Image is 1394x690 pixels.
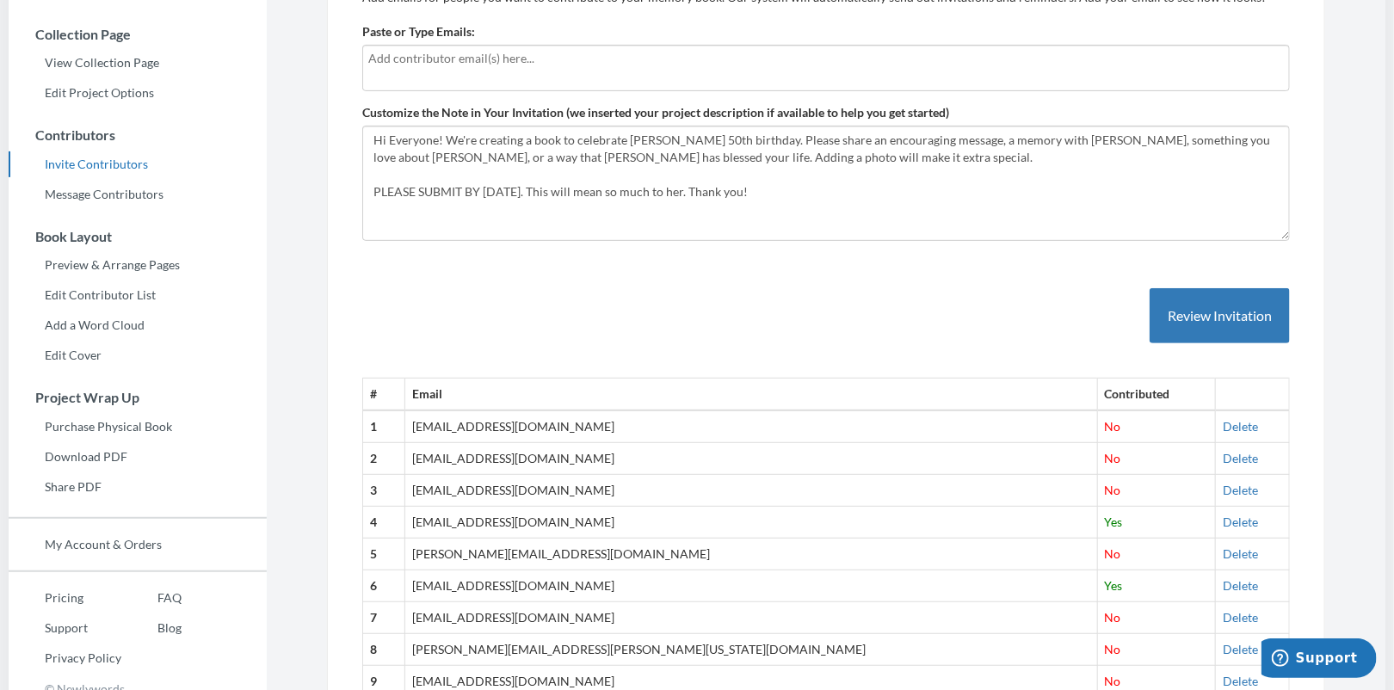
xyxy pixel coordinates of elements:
th: 7 [363,602,405,634]
a: Invite Contributors [9,151,267,177]
h3: Book Layout [9,229,267,244]
a: Delete [1223,514,1258,529]
a: Delete [1223,419,1258,434]
label: Customize the Note in Your Invitation (we inserted your project description if available to help ... [362,104,949,121]
th: 8 [363,634,405,666]
span: No [1105,546,1121,561]
a: Delete [1223,674,1258,688]
a: Edit Cover [9,342,267,368]
span: No [1105,483,1121,497]
td: [EMAIL_ADDRESS][DOMAIN_NAME] [404,443,1097,475]
a: Edit Contributor List [9,282,267,308]
td: [PERSON_NAME][EMAIL_ADDRESS][DOMAIN_NAME] [404,539,1097,570]
td: [EMAIL_ADDRESS][DOMAIN_NAME] [404,475,1097,507]
a: FAQ [121,585,182,611]
th: 3 [363,475,405,507]
span: Yes [1105,578,1123,593]
a: Pricing [9,585,121,611]
input: Add contributor email(s) here... [368,49,1284,68]
a: View Collection Page [9,50,267,76]
a: Blog [121,615,182,641]
th: 6 [363,570,405,602]
textarea: Hi Everyone! We're creating a book to celebrate [PERSON_NAME] 50th birthday. Please share an enco... [362,126,1290,241]
a: Delete [1223,642,1258,656]
td: [EMAIL_ADDRESS][DOMAIN_NAME] [404,602,1097,634]
h3: Collection Page [9,27,267,42]
span: No [1105,610,1121,625]
a: Delete [1223,483,1258,497]
span: No [1105,674,1121,688]
button: Review Invitation [1150,288,1290,344]
th: 4 [363,507,405,539]
th: # [363,379,405,410]
iframe: Opens a widget where you can chat to one of our agents [1261,638,1377,681]
th: 1 [363,410,405,442]
a: Delete [1223,578,1258,593]
h3: Contributors [9,127,267,143]
a: Message Contributors [9,182,267,207]
a: Add a Word Cloud [9,312,267,338]
th: 5 [363,539,405,570]
th: 2 [363,443,405,475]
td: [EMAIL_ADDRESS][DOMAIN_NAME] [404,570,1097,602]
th: Email [404,379,1097,410]
a: Edit Project Options [9,80,267,106]
a: Preview & Arrange Pages [9,252,267,278]
a: Purchase Physical Book [9,414,267,440]
span: No [1105,451,1121,465]
td: [EMAIL_ADDRESS][DOMAIN_NAME] [404,507,1097,539]
th: Contributed [1097,379,1216,410]
a: Delete [1223,451,1258,465]
span: No [1105,419,1121,434]
a: My Account & Orders [9,532,267,558]
a: Share PDF [9,474,267,500]
a: Delete [1223,546,1258,561]
label: Paste or Type Emails: [362,23,475,40]
td: [PERSON_NAME][EMAIL_ADDRESS][PERSON_NAME][US_STATE][DOMAIN_NAME] [404,634,1097,666]
a: Download PDF [9,444,267,470]
span: No [1105,642,1121,656]
h3: Project Wrap Up [9,390,267,405]
a: Delete [1223,610,1258,625]
td: [EMAIL_ADDRESS][DOMAIN_NAME] [404,410,1097,442]
span: Yes [1105,514,1123,529]
a: Privacy Policy [9,645,121,671]
a: Support [9,615,121,641]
